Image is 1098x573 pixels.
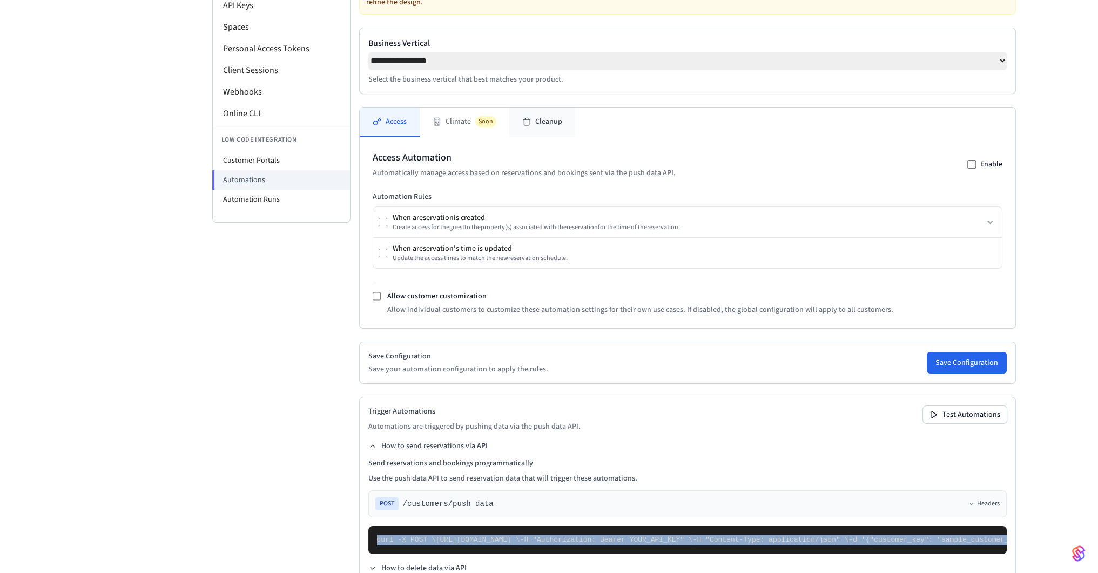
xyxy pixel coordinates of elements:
[373,150,676,165] h2: Access Automation
[368,37,1007,50] label: Business Vertical
[1072,545,1085,562] img: SeamLogoGradient.69752ec5.svg
[377,536,436,544] span: curl -X POST \
[436,536,520,544] span: [URL][DOMAIN_NAME] \
[368,406,581,417] h2: Trigger Automations
[475,116,496,127] span: Soon
[420,108,509,137] button: ClimateSoon
[368,441,488,451] button: How to send reservations via API
[368,351,548,362] h2: Save Configuration
[693,536,849,544] span: -H "Content-Type: application/json" \
[375,497,399,510] span: POST
[393,254,568,263] div: Update the access times to match the new reservation schedule.
[213,190,350,209] li: Automation Runs
[870,536,1029,544] span: "customer_key": "sample_customer_key",
[387,291,487,302] label: Allow customer customization
[968,499,1000,508] button: Headers
[213,59,350,81] li: Client Sessions
[213,103,350,124] li: Online CLI
[368,421,581,432] p: Automations are triggered by pushing data via the push data API.
[373,168,676,178] p: Automatically manage access based on reservations and bookings sent via the push data API.
[213,16,350,38] li: Spaces
[212,170,350,190] li: Automations
[393,223,680,232] div: Create access for the guest to the property (s) associated with the reservation for the time of t...
[387,304,893,315] p: Allow individual customers to customize these automation settings for their own use cases. If dis...
[848,536,870,544] span: -d '{
[368,74,1007,85] p: Select the business vertical that best matches your product.
[923,406,1007,423] button: Test Automations
[373,191,1002,202] h3: Automation Rules
[509,108,575,137] button: Cleanup
[213,129,350,151] li: Low Code Integration
[927,352,1007,374] button: Save Configuration
[403,498,494,509] span: /customers/push_data
[360,108,420,137] button: Access
[980,159,1002,170] label: Enable
[393,212,680,223] div: When a reservation is created
[213,81,350,103] li: Webhooks
[368,473,1007,484] p: Use the push data API to send reservation data that will trigger these automations.
[368,458,1007,469] h4: Send reservations and bookings programmatically
[213,151,350,170] li: Customer Portals
[368,364,548,375] p: Save your automation configuration to apply the rules.
[520,536,693,544] span: -H "Authorization: Bearer YOUR_API_KEY" \
[213,38,350,59] li: Personal Access Tokens
[393,243,568,254] div: When a reservation 's time is updated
